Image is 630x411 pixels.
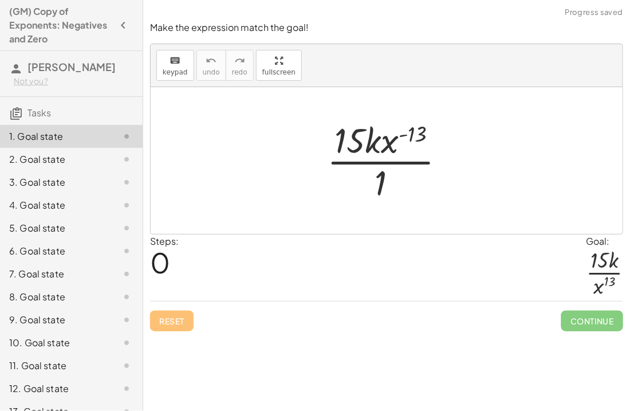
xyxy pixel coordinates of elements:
button: redoredo [226,50,254,81]
i: Task not started. [120,290,133,304]
div: 3. Goal state [9,175,101,189]
span: keypad [163,68,188,76]
i: redo [234,54,245,68]
h4: (GM) Copy of Exponents: Negatives and Zero [9,5,113,46]
i: keyboard [170,54,180,68]
span: undo [203,68,220,76]
div: Goal: [586,234,623,248]
label: Steps: [150,235,179,247]
button: keyboardkeypad [156,50,194,81]
i: undo [206,54,216,68]
span: Progress saved [565,7,623,18]
span: Tasks [27,107,51,119]
i: Task not started. [120,244,133,258]
button: undoundo [196,50,226,81]
p: Make the expression match the goal! [150,21,623,34]
button: fullscreen [256,50,302,81]
div: 8. Goal state [9,290,101,304]
div: 11. Goal state [9,359,101,373]
i: Task not started. [120,198,133,212]
i: Task not started. [120,267,133,281]
i: Task not started. [120,382,133,396]
i: Task not started. [120,359,133,373]
i: Task not started. [120,221,133,235]
div: 12. Goal state [9,382,101,396]
span: [PERSON_NAME] [27,60,116,73]
i: Task not started. [120,313,133,327]
span: 0 [150,245,170,280]
div: 6. Goal state [9,244,101,258]
div: 4. Goal state [9,198,101,212]
i: Task not started. [120,130,133,143]
span: redo [232,68,247,76]
i: Task not started. [120,152,133,166]
div: 2. Goal state [9,152,101,166]
div: 5. Goal state [9,221,101,235]
div: 1. Goal state [9,130,101,143]
span: fullscreen [262,68,296,76]
div: Not you? [14,76,133,87]
div: 10. Goal state [9,336,101,350]
div: 7. Goal state [9,267,101,281]
i: Task not started. [120,175,133,189]
i: Task not started. [120,336,133,350]
div: 9. Goal state [9,313,101,327]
